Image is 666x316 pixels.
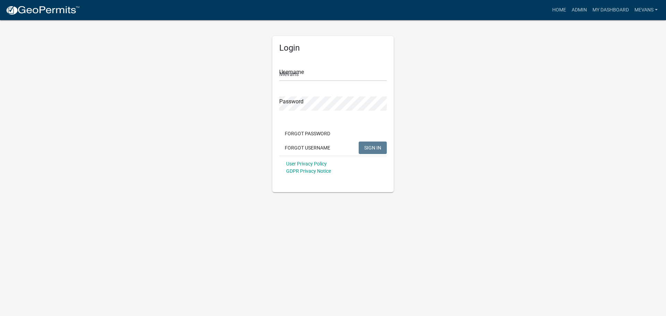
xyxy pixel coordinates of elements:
[279,43,387,53] h5: Login
[286,168,331,174] a: GDPR Privacy Notice
[590,3,632,17] a: My Dashboard
[364,145,381,150] span: SIGN IN
[359,142,387,154] button: SIGN IN
[279,142,336,154] button: Forgot Username
[569,3,590,17] a: Admin
[632,3,660,17] a: Mevans
[549,3,569,17] a: Home
[279,127,336,140] button: Forgot Password
[286,161,327,166] a: User Privacy Policy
